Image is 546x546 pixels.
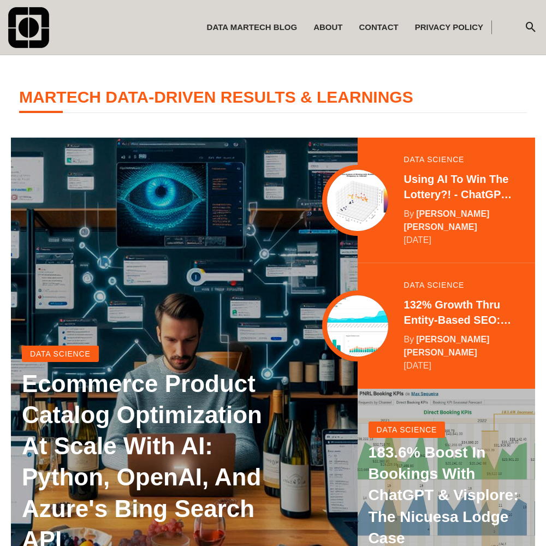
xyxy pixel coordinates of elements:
a: data science [22,346,99,362]
img: comando-590 [8,7,49,48]
a: [PERSON_NAME] [PERSON_NAME] [404,335,490,357]
a: [PERSON_NAME] [PERSON_NAME] [404,209,490,232]
a: data science [369,422,446,438]
iframe: Chat Widget [491,494,546,546]
time: August 29 2024 [404,234,431,247]
a: data science [404,281,465,289]
a: 132% Growth thru Entity-Based SEO: [DOMAIN_NAME]'s Data-Driven SEO Audit & Optimization Plan [404,297,513,328]
time: May 25 2024 [404,359,431,372]
h4: MarTech Data-Driven Results & Learnings [19,88,527,113]
a: data science [404,156,465,163]
a: Using AI to Win the Lottery?! - ChatGPT for Informed, Adaptable Decision-Making [404,171,513,202]
span: by [404,335,414,344]
span: by [404,209,414,218]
